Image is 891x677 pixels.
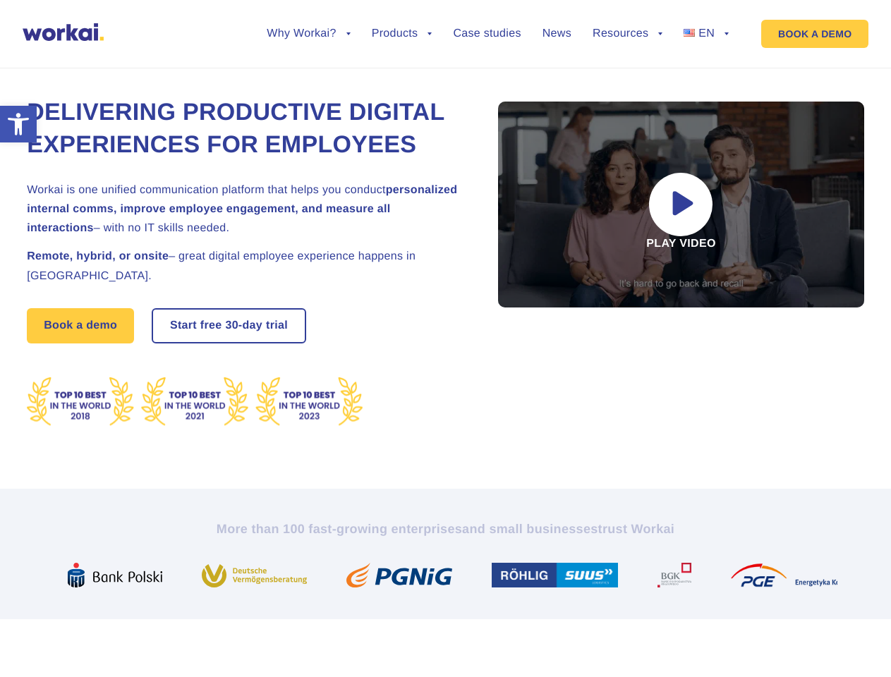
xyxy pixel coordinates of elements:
a: BOOK A DEMO [761,20,868,48]
a: Book a demo [27,308,134,343]
h2: Workai is one unified communication platform that helps you conduct – with no IT skills needed. [27,181,464,238]
h1: Delivering Productive Digital Experiences for Employees [27,97,464,161]
strong: personalized internal comms, improve employee engagement, and measure all interactions [27,184,457,234]
div: Play video [498,102,864,307]
a: Case studies [453,28,521,39]
a: Resources [593,28,662,39]
span: EN [698,28,715,39]
a: News [543,28,571,39]
h2: – great digital employee experience happens in [GEOGRAPHIC_DATA]. [27,247,464,285]
i: 30-day [225,320,262,331]
a: Products [372,28,432,39]
i: and small businesses [462,522,598,536]
a: Why Workai? [267,28,350,39]
strong: Remote, hybrid, or onsite [27,250,169,262]
a: Start free30-daytrial [153,310,305,342]
h2: More than 100 fast-growing enterprises trust Workai [54,520,837,537]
